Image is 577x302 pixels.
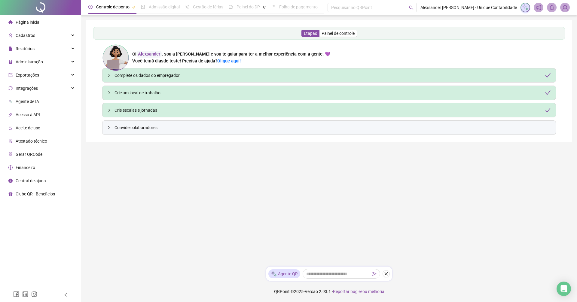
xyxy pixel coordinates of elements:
span: home [8,20,13,24]
span: Agente de IA [16,99,39,104]
span: instagram [31,291,37,297]
span: audit [8,126,13,130]
span: file [8,47,13,51]
span: api [8,113,13,117]
span: bell [549,5,554,10]
footer: QRPoint © 2025 - 2.93.1 - [81,281,577,302]
span: clock-circle [88,5,93,9]
div: Crie um local de trabalho [114,89,551,96]
span: file-done [141,5,145,9]
span: close [384,272,388,276]
span: Atestado técnico [16,139,47,143]
span: Reportar bug e/ou melhoria [333,289,384,294]
span: gift [8,192,13,196]
a: Clique aqui! [217,58,241,64]
span: pushpin [262,5,266,9]
span: Admissão digital [149,5,180,9]
span: qrcode [8,152,13,156]
span: Aceite de uso [16,125,40,130]
span: collapsed [107,108,111,112]
span: Relatórios [16,46,35,51]
span: Central de ajuda [16,178,46,183]
span: Gerar QRCode [16,152,42,157]
img: sparkle-icon.fc2bf0ac1784a2077858766a79e2daf3.svg [522,4,529,11]
span: dias [155,58,163,64]
div: Convide colaboradores [102,121,556,134]
span: Exportações [16,73,39,77]
div: Agente QR [268,269,300,278]
span: linkedin [22,291,28,297]
div: Complete os dados do empregadorcheck [102,68,556,82]
span: Você tem [132,58,151,64]
span: Folha de pagamento [279,5,318,9]
span: Acesso à API [16,112,40,117]
span: lock [8,60,13,64]
span: Painel de controle [322,31,355,36]
span: notification [536,5,541,10]
span: de teste! Precisa de ajuda? [163,58,217,64]
div: Alexsander [136,51,162,58]
div: Crie escalas e jornadas [114,107,551,113]
img: 95136 [560,3,569,12]
span: solution [8,139,13,143]
span: dashboard [229,5,233,9]
div: Oi , sou a [PERSON_NAME] e vou te guiar para ter a melhor experiência com a gente. 💜 [132,51,330,58]
span: Integrações [16,86,38,91]
img: sparkle-icon.fc2bf0ac1784a2077858766a79e2daf3.svg [271,271,277,277]
span: export [8,73,13,77]
span: check [545,72,551,78]
span: user-add [8,33,13,38]
span: check [545,90,551,96]
span: Gestão de férias [193,5,223,9]
span: Controle de ponto [96,5,130,9]
span: left [64,293,68,297]
span: Cadastros [16,33,35,38]
span: facebook [13,291,19,297]
span: 8 [151,58,163,64]
span: check [545,107,551,113]
span: sync [8,86,13,90]
span: search [409,5,414,10]
div: Complete os dados do empregador [114,72,551,79]
span: collapsed [107,74,111,77]
span: Financeiro [16,165,35,170]
span: send [372,272,377,276]
span: collapsed [107,91,111,95]
span: dollar [8,165,13,170]
span: Convide colaboradores [114,124,551,131]
span: Etapas [304,31,317,36]
img: ana-icon.cad42e3e8b8746aecfa2.png [102,44,129,71]
span: info-circle [8,179,13,183]
span: Alexsander [PERSON_NAME] - Unique Contabilidade [420,4,517,11]
span: Versão [305,289,318,294]
div: Crie um local de trabalhocheck [102,86,556,100]
div: Open Intercom Messenger [557,282,571,296]
span: book [271,5,276,9]
span: Painel do DP [237,5,260,9]
span: Página inicial [16,20,40,25]
span: Administração [16,59,43,64]
span: Clube QR - Beneficios [16,192,55,196]
div: Crie escalas e jornadascheck [102,103,556,117]
span: pushpin [132,5,136,9]
span: sun [185,5,189,9]
span: collapsed [107,126,111,129]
